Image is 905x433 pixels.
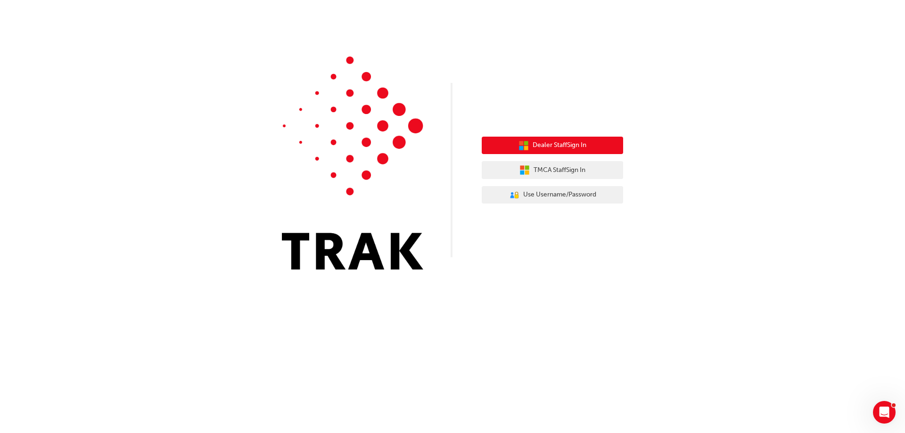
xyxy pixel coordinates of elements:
[523,189,596,200] span: Use Username/Password
[482,186,623,204] button: Use Username/Password
[534,165,585,176] span: TMCA Staff Sign In
[482,137,623,155] button: Dealer StaffSign In
[533,140,586,151] span: Dealer Staff Sign In
[482,161,623,179] button: TMCA StaffSign In
[873,401,896,424] iframe: Intercom live chat
[282,57,423,270] img: Trak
